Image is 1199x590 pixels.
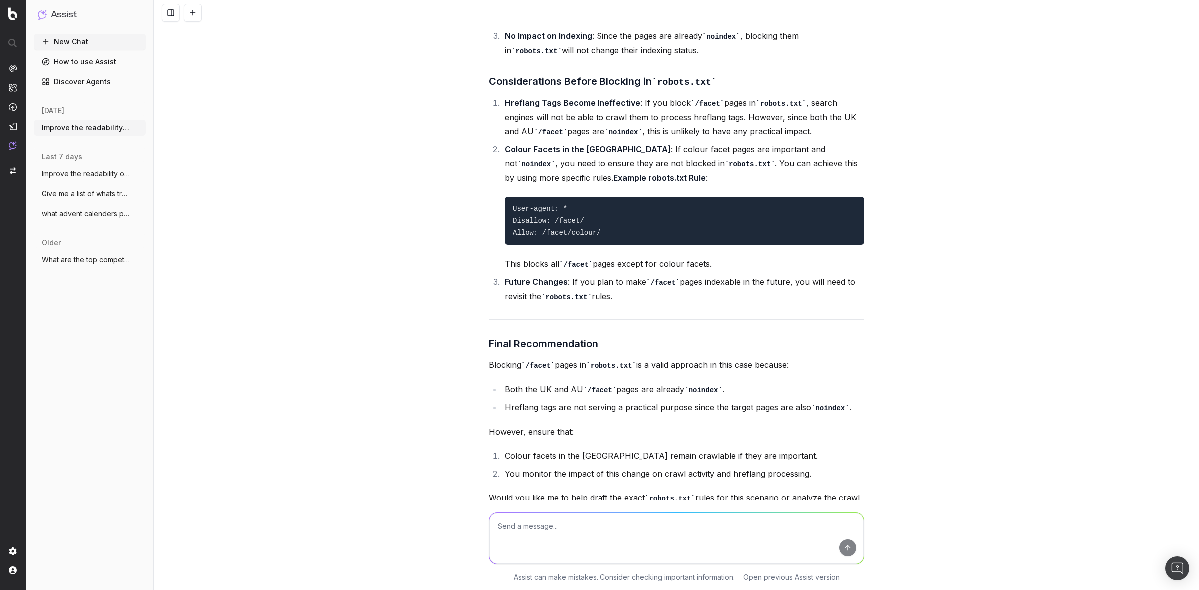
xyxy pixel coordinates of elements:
[9,122,17,130] img: Studio
[541,293,592,301] code: robots.txt
[34,206,146,222] button: what advent calenders pages can I create
[505,98,640,108] strong: Hreflang Tags Become Ineffective
[51,8,77,22] h1: Assist
[505,144,671,154] strong: Colour Facets in the [GEOGRAPHIC_DATA]
[502,400,864,415] li: Hreflang tags are not serving a practical purpose since the target pages are also .
[34,34,146,50] button: New Chat
[586,362,636,370] code: robots.txt
[811,404,849,412] code: noindex
[9,566,17,574] img: My account
[34,120,146,136] button: Improve the readability of [URL]
[583,386,616,394] code: /facet
[42,169,130,179] span: Improve the readability of [URL]
[9,83,17,92] img: Intelligence
[604,128,642,136] code: noindex
[646,279,680,287] code: /facet
[502,382,864,397] li: Both the UK and AU pages are already .
[42,238,61,248] span: older
[559,261,593,269] code: /facet
[42,152,82,162] span: last 7 days
[521,362,555,370] code: /facet
[9,103,17,111] img: Activation
[9,141,17,150] img: Assist
[34,74,146,90] a: Discover Agents
[489,336,864,352] h3: Final Recommendation
[42,123,130,133] span: Improve the readability of [URL]
[613,173,706,183] strong: Example robots.txt Rule
[9,64,17,72] img: Analytics
[514,572,735,582] p: Assist can make mistakes. Consider checking important information.
[511,47,562,55] code: robots.txt
[489,491,864,519] p: Would you like me to help draft the exact rules for this scenario or analyze the crawl data further?
[42,189,130,199] span: Give me a list of whats trendings
[34,252,146,268] button: What are the top competitors ranking for
[502,96,864,138] li: : If you block pages in , search engines will not be able to crawl them to process hreflang tags....
[502,467,864,481] li: You monitor the impact of this change on crawl activity and hreflang processing.
[502,142,864,271] li: : If colour facet pages are important and not , you need to ensure they are not blocked in . You ...
[489,358,864,372] p: Blocking pages in is a valid approach in this case because:
[10,167,16,174] img: Switch project
[534,128,567,136] code: /facet
[505,31,592,41] strong: No Impact on Indexing
[652,77,717,87] code: robots.txt
[691,100,724,108] code: /facet
[502,29,864,57] li: : Since the pages are already , blocking them in will not change their indexing status.
[34,186,146,202] button: Give me a list of whats trendings
[1165,556,1189,580] div: Open Intercom Messenger
[502,275,864,303] li: : If you plan to make pages indexable in the future, you will need to revisit the rules.
[34,54,146,70] a: How to use Assist
[743,572,840,582] a: Open previous Assist version
[42,209,130,219] span: what advent calenders pages can I create
[38,8,142,22] button: Assist
[42,106,64,116] span: [DATE]
[684,386,722,394] code: noindex
[756,100,806,108] code: robots.txt
[502,449,864,463] li: Colour facets in the [GEOGRAPHIC_DATA] remain crawlable if they are important.
[513,205,600,237] code: User-agent: * Disallow: /facet/ Allow: /facet/colour/
[702,33,740,41] code: noindex
[8,7,17,20] img: Botify logo
[725,160,775,168] code: robots.txt
[505,277,568,287] strong: Future Changes
[645,495,695,503] code: robots.txt
[42,255,130,265] span: What are the top competitors ranking for
[517,160,555,168] code: noindex
[489,73,864,90] h3: Considerations Before Blocking in
[38,10,47,19] img: Assist
[489,425,864,439] p: However, ensure that:
[34,166,146,182] button: Improve the readability of [URL]
[9,547,17,555] img: Setting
